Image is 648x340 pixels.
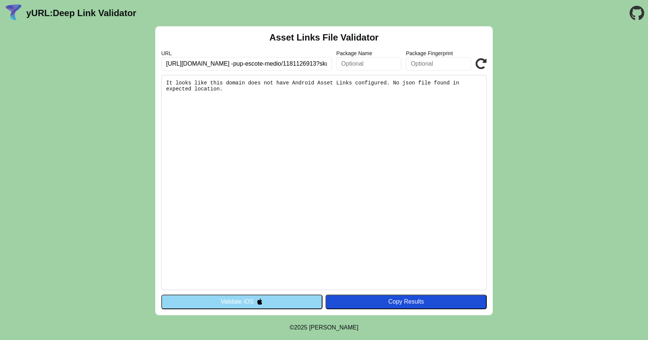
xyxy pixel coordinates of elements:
img: appleIcon.svg [256,298,263,305]
input: Optional [336,57,402,71]
input: Optional [406,57,471,71]
button: Copy Results [325,295,487,309]
a: Michael Ibragimchayev's Personal Site [309,324,358,331]
label: Package Name [336,50,402,56]
footer: © [289,315,358,340]
div: Copy Results [329,298,483,305]
input: Required [161,57,332,71]
span: 2025 [294,324,307,331]
pre: It looks like this domain does not have Android Asset Links configured. No json file found in exp... [161,75,487,290]
label: Package Fingerprint [406,50,471,56]
button: Validate iOS [161,295,322,309]
a: yURL:Deep Link Validator [26,8,136,18]
label: URL [161,50,332,56]
img: yURL Logo [4,3,23,23]
h2: Asset Links File Validator [270,32,379,43]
